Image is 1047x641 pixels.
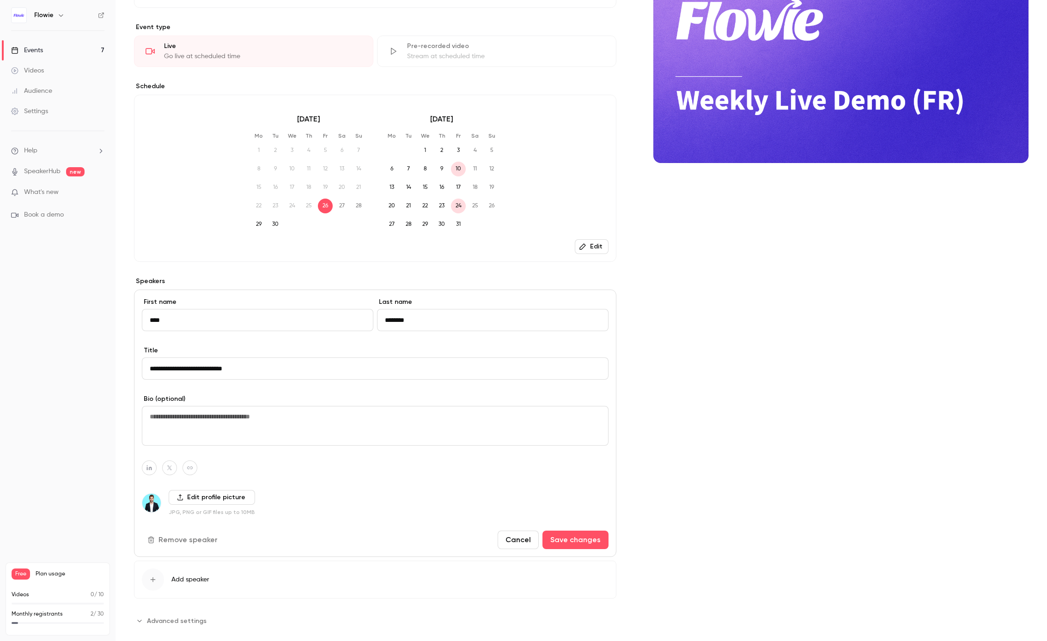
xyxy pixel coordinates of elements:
div: Videos [11,66,44,75]
button: Cancel [498,531,539,549]
span: 9 [268,162,283,176]
span: Help [24,146,37,156]
span: 7 [401,162,416,176]
button: Save changes [542,531,609,549]
span: What's new [24,187,59,197]
img: Rémi Legorrec [142,494,161,512]
span: 17 [285,180,299,195]
p: / 10 [91,591,104,599]
span: 11 [468,162,482,176]
p: JPG, PNG or GIF files up to 10MB [169,508,255,516]
span: 14 [351,162,366,176]
span: 7 [351,143,366,158]
span: 25 [301,199,316,213]
div: Settings [11,107,48,116]
span: 15 [418,180,432,195]
p: Sa [335,132,349,139]
p: Su [351,132,366,139]
p: Schedule [134,82,616,91]
span: 4 [301,143,316,158]
div: Pre-recorded videoStream at scheduled time [377,36,616,67]
div: Audience [11,86,52,96]
div: Pre-recorded video [407,42,605,51]
span: 3 [451,143,466,158]
span: 31 [451,217,466,232]
div: Events [11,46,43,55]
span: 27 [384,217,399,232]
span: 18 [301,180,316,195]
p: Sa [468,132,482,139]
span: 30 [434,217,449,232]
span: new [66,167,85,176]
span: 19 [484,180,499,195]
span: 22 [251,199,266,213]
p: Su [484,132,499,139]
a: SpeakerHub [24,167,61,176]
h6: Flowie [34,11,54,20]
p: / 30 [91,610,104,618]
span: 16 [434,180,449,195]
span: 22 [418,199,432,213]
section: Advanced settings [134,613,616,628]
div: Stream at scheduled time [407,52,605,61]
div: Go live at scheduled time [164,52,362,61]
p: [DATE] [251,114,366,125]
span: 15 [251,180,266,195]
span: 29 [418,217,432,232]
span: 19 [318,180,333,195]
span: 25 [468,199,482,213]
span: 20 [335,180,349,195]
span: 16 [268,180,283,195]
span: 4 [468,143,482,158]
span: 23 [268,199,283,213]
span: 10 [451,162,466,176]
p: We [418,132,432,139]
span: 2 [268,143,283,158]
label: Last name [377,297,609,307]
span: 21 [401,199,416,213]
button: Add speaker [134,561,616,599]
button: Advanced settings [134,613,212,628]
span: 5 [484,143,499,158]
span: Free [12,568,30,580]
p: [DATE] [384,114,499,125]
span: 1 [251,143,266,158]
span: Add speaker [171,575,209,584]
span: 21 [351,180,366,195]
label: Edit profile picture [169,490,255,505]
p: Event type [134,23,616,32]
span: 3 [285,143,299,158]
span: 12 [318,162,333,176]
p: Fr [451,132,466,139]
button: Edit [575,239,609,254]
span: 11 [301,162,316,176]
p: Tu [401,132,416,139]
label: Speakers [134,277,616,286]
span: 17 [451,180,466,195]
span: 24 [285,199,299,213]
span: 12 [484,162,499,176]
p: Fr [318,132,333,139]
span: 8 [418,162,432,176]
span: 2 [91,611,93,617]
li: help-dropdown-opener [11,146,104,156]
div: LiveGo live at scheduled time [134,36,373,67]
span: 10 [285,162,299,176]
label: Bio (optional) [142,394,609,404]
span: 26 [318,199,333,213]
span: 29 [251,217,266,232]
div: Live [164,42,362,51]
iframe: Noticeable Trigger [93,188,104,197]
span: 18 [468,180,482,195]
span: 0 [91,592,94,598]
span: 28 [351,199,366,213]
span: 20 [384,199,399,213]
p: Tu [268,132,283,139]
span: Plan usage [36,570,104,578]
span: 13 [335,162,349,176]
span: 2 [434,143,449,158]
span: 30 [268,217,283,232]
span: 14 [401,180,416,195]
p: Videos [12,591,29,599]
span: 26 [484,199,499,213]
